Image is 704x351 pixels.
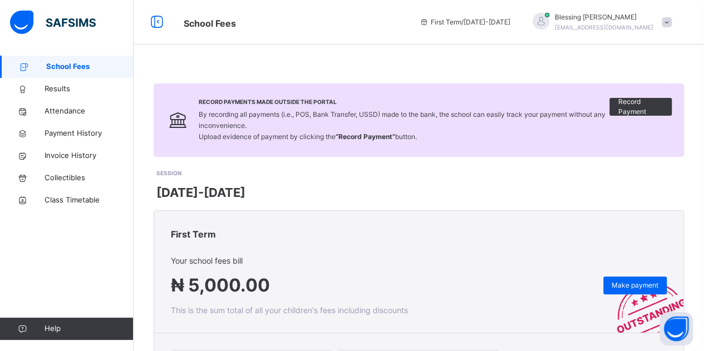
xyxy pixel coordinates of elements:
[618,97,663,117] span: Record Payment
[521,12,677,32] div: BlessingGodfrey
[420,17,510,27] span: session/term information
[603,269,683,333] img: outstanding-stamp.3c148f88c3ebafa6da95868fa43343a1.svg
[612,280,658,290] span: Make payment
[45,323,133,334] span: Help
[156,184,245,202] span: [DATE]-[DATE]
[555,24,653,31] span: [EMAIL_ADDRESS][DOMAIN_NAME]
[555,12,653,22] span: Blessing [PERSON_NAME]
[171,274,270,296] span: ₦ 5,000.00
[199,98,610,106] span: Record Payments Made Outside the Portal
[199,110,605,141] span: By recording all payments (i.e., POS, Bank Transfer, USSD) made to the bank, the school can easil...
[45,83,134,95] span: Results
[336,132,395,141] b: “Record Payment”
[45,195,134,206] span: Class Timetable
[156,170,181,176] span: SESSION
[171,305,408,315] span: This is the sum total of all your children's fees including discounts
[659,312,693,345] button: Open asap
[10,11,96,34] img: safsims
[46,61,134,72] span: School Fees
[45,106,134,117] span: Attendance
[45,128,134,139] span: Payment History
[171,255,408,266] span: Your school fees bill
[184,18,236,29] span: School Fees
[171,229,216,240] span: First Term
[45,150,134,161] span: Invoice History
[45,172,134,184] span: Collectibles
